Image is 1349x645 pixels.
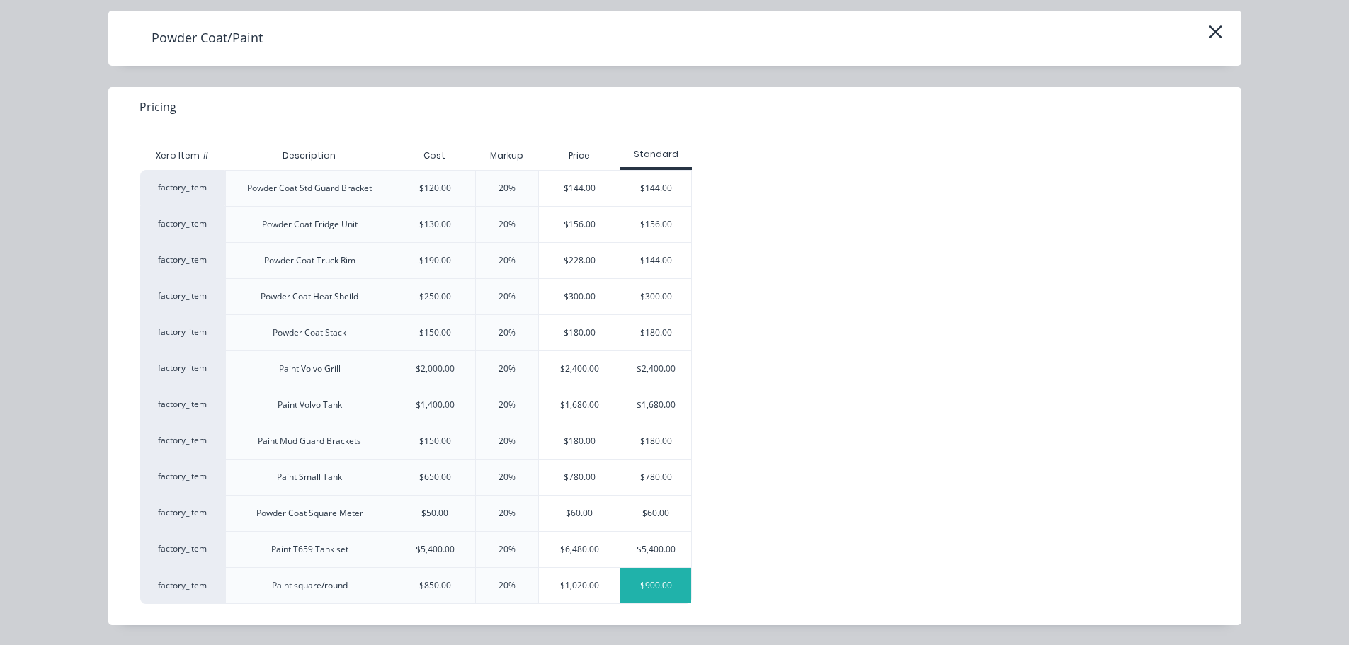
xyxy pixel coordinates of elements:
[539,315,620,350] div: $180.00
[419,435,451,447] div: $150.00
[419,218,451,231] div: $130.00
[620,148,692,161] div: Standard
[247,182,372,195] div: Powder Coat Std Guard Bracket
[261,290,358,303] div: Powder Coat Heat Sheild
[140,314,225,350] div: factory_item
[499,290,516,303] div: 20%
[421,507,448,520] div: $50.00
[419,326,451,339] div: $150.00
[140,567,225,604] div: factory_item
[419,579,451,592] div: $850.00
[262,218,358,231] div: Powder Coat Fridge Unit
[140,206,225,242] div: factory_item
[278,399,342,411] div: Paint Volvo Tank
[499,399,516,411] div: 20%
[419,290,451,303] div: $250.00
[499,507,516,520] div: 20%
[620,387,691,423] div: $1,680.00
[620,243,691,278] div: $144.00
[499,182,516,195] div: 20%
[140,242,225,278] div: factory_item
[620,532,691,567] div: $5,400.00
[539,351,620,387] div: $2,400.00
[499,435,516,447] div: 20%
[419,182,451,195] div: $120.00
[620,171,691,206] div: $144.00
[140,170,225,206] div: factory_item
[620,568,691,603] div: $900.00
[130,25,284,52] h4: Powder Coat/Paint
[499,363,516,375] div: 20%
[256,507,363,520] div: Powder Coat Square Meter
[279,363,341,375] div: Paint Volvo Grill
[620,423,691,459] div: $180.00
[539,171,620,206] div: $144.00
[416,543,455,556] div: $5,400.00
[140,350,225,387] div: factory_item
[272,579,348,592] div: Paint square/round
[140,278,225,314] div: factory_item
[416,399,455,411] div: $1,400.00
[620,496,691,531] div: $60.00
[271,543,348,556] div: Paint T659 Tank set
[499,543,516,556] div: 20%
[419,471,451,484] div: $650.00
[258,435,361,447] div: Paint Mud Guard Brackets
[539,568,620,603] div: $1,020.00
[271,138,347,173] div: Description
[499,326,516,339] div: 20%
[140,459,225,495] div: factory_item
[419,254,451,267] div: $190.00
[140,423,225,459] div: factory_item
[140,387,225,423] div: factory_item
[140,142,225,170] div: Xero Item #
[539,460,620,495] div: $780.00
[499,579,516,592] div: 20%
[140,495,225,531] div: factory_item
[620,351,691,387] div: $2,400.00
[539,532,620,567] div: $6,480.00
[539,279,620,314] div: $300.00
[620,315,691,350] div: $180.00
[277,471,342,484] div: Paint Small Tank
[140,98,176,115] span: Pricing
[140,531,225,567] div: factory_item
[499,254,516,267] div: 20%
[620,460,691,495] div: $780.00
[475,142,538,170] div: Markup
[499,218,516,231] div: 20%
[620,207,691,242] div: $156.00
[539,423,620,459] div: $180.00
[539,243,620,278] div: $228.00
[539,496,620,531] div: $60.00
[273,326,346,339] div: Powder Coat Stack
[539,387,620,423] div: $1,680.00
[264,254,355,267] div: Powder Coat Truck Rim
[499,471,516,484] div: 20%
[620,279,691,314] div: $300.00
[394,142,475,170] div: Cost
[539,207,620,242] div: $156.00
[538,142,620,170] div: Price
[416,363,455,375] div: $2,000.00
